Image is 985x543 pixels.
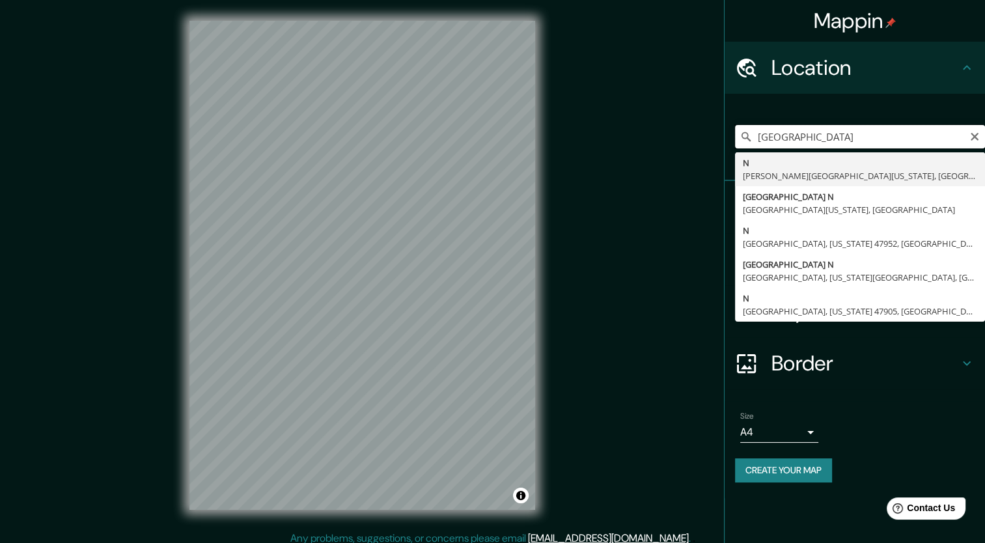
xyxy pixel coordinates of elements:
div: [GEOGRAPHIC_DATA], [US_STATE][GEOGRAPHIC_DATA], [GEOGRAPHIC_DATA] [743,271,977,284]
div: A4 [740,422,818,443]
h4: Mappin [814,8,896,34]
div: [GEOGRAPHIC_DATA] N [743,258,977,271]
div: [GEOGRAPHIC_DATA], [US_STATE] 47952, [GEOGRAPHIC_DATA] [743,237,977,250]
div: N [743,156,977,169]
div: Layout [725,285,985,337]
div: Style [725,233,985,285]
div: N [743,224,977,237]
canvas: Map [189,21,535,510]
div: Location [725,42,985,94]
input: Pick your city or area [735,125,985,148]
button: Clear [969,130,980,142]
div: [PERSON_NAME][GEOGRAPHIC_DATA][US_STATE], [GEOGRAPHIC_DATA] [743,169,977,182]
iframe: Help widget launcher [869,492,971,529]
div: [GEOGRAPHIC_DATA], [US_STATE] 47905, [GEOGRAPHIC_DATA] [743,305,977,318]
button: Create your map [735,458,832,482]
div: Pins [725,181,985,233]
button: Toggle attribution [513,488,529,503]
h4: Layout [771,298,959,324]
h4: Border [771,350,959,376]
h4: Location [771,55,959,81]
img: pin-icon.png [885,18,896,28]
div: N [743,292,977,305]
div: [GEOGRAPHIC_DATA][US_STATE], [GEOGRAPHIC_DATA] [743,203,977,216]
div: [GEOGRAPHIC_DATA] N [743,190,977,203]
label: Size [740,411,754,422]
div: Border [725,337,985,389]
